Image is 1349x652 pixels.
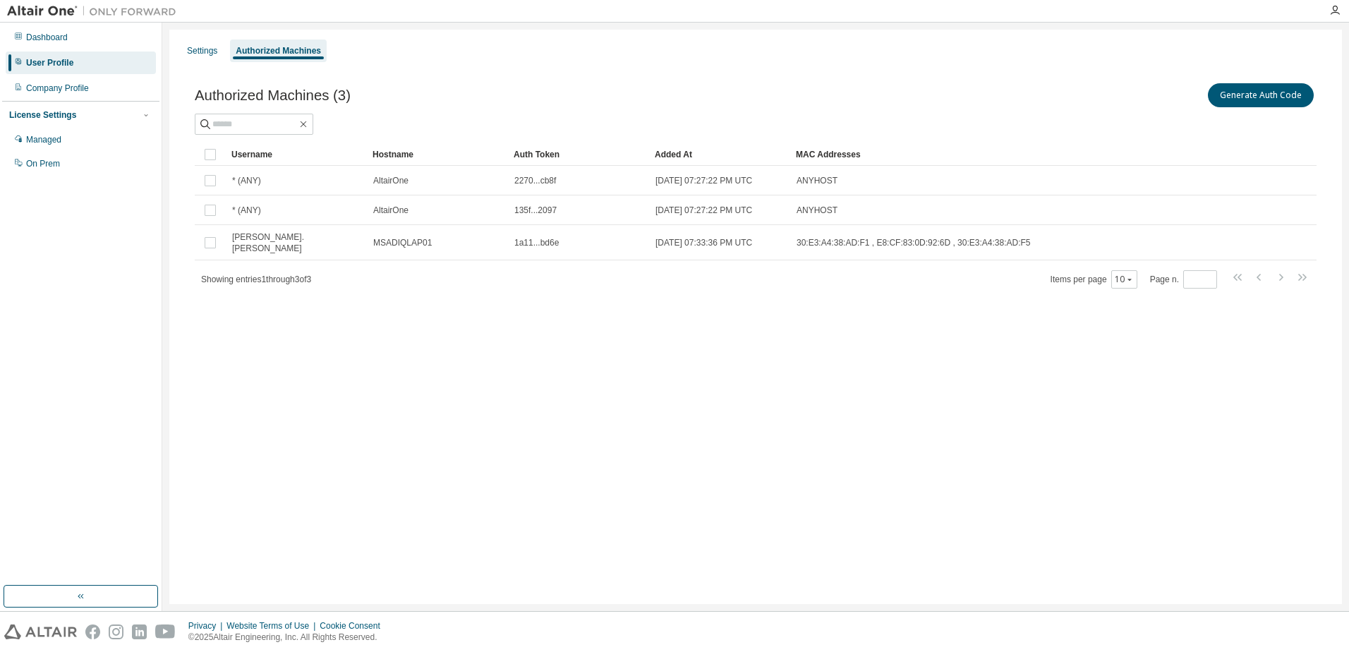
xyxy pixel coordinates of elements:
[796,143,1168,166] div: MAC Addresses
[231,143,361,166] div: Username
[373,205,409,216] span: AltairOne
[26,134,61,145] div: Managed
[9,109,76,121] div: License Settings
[85,624,100,639] img: facebook.svg
[155,624,176,639] img: youtube.svg
[373,175,409,186] span: AltairOne
[187,45,217,56] div: Settings
[514,205,557,216] span: 135f...2097
[232,175,261,186] span: * (ANY)
[26,32,68,43] div: Dashboard
[188,620,226,632] div: Privacy
[797,205,837,216] span: ANYHOST
[26,158,60,169] div: On Prem
[514,143,643,166] div: Auth Token
[232,205,261,216] span: * (ANY)
[655,205,752,216] span: [DATE] 07:27:22 PM UTC
[373,143,502,166] div: Hostname
[26,83,89,94] div: Company Profile
[797,237,1031,248] span: 30:E3:A4:38:AD:F1 , E8:CF:83:0D:92:6D , 30:E3:A4:38:AD:F5
[514,175,556,186] span: 2270...cb8f
[373,237,432,248] span: MSADIQLAP01
[320,620,388,632] div: Cookie Consent
[132,624,147,639] img: linkedin.svg
[236,45,321,56] div: Authorized Machines
[655,237,752,248] span: [DATE] 07:33:36 PM UTC
[1051,270,1137,289] span: Items per page
[1150,270,1217,289] span: Page n.
[188,632,389,644] p: © 2025 Altair Engineering, Inc. All Rights Reserved.
[232,231,361,254] span: [PERSON_NAME].[PERSON_NAME]
[1208,83,1314,107] button: Generate Auth Code
[226,620,320,632] div: Website Terms of Use
[7,4,183,18] img: Altair One
[26,57,73,68] div: User Profile
[195,87,351,104] span: Authorized Machines (3)
[514,237,559,248] span: 1a11...bd6e
[1115,274,1134,285] button: 10
[655,175,752,186] span: [DATE] 07:27:22 PM UTC
[201,274,311,284] span: Showing entries 1 through 3 of 3
[109,624,123,639] img: instagram.svg
[655,143,785,166] div: Added At
[4,624,77,639] img: altair_logo.svg
[797,175,837,186] span: ANYHOST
